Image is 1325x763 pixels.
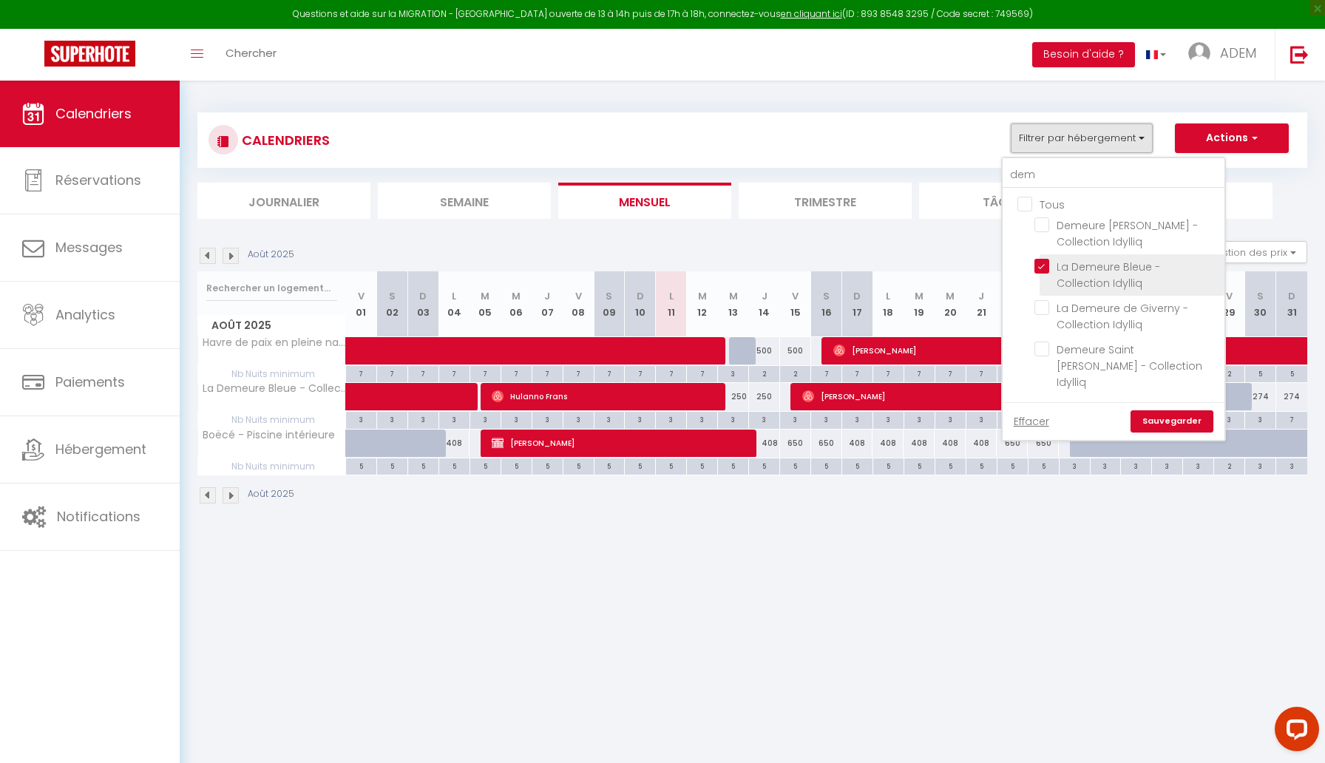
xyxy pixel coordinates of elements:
th: 22 [997,271,1028,337]
div: 5 [687,458,717,472]
span: Boëcé - Piscine intérieure [200,430,335,441]
div: 7 [966,366,997,380]
abbr: M [946,289,955,303]
th: 05 [470,271,501,337]
div: 3 [563,412,594,426]
abbr: D [419,289,427,303]
div: 5 [377,458,407,472]
div: 3 [625,412,655,426]
div: 5 [501,458,532,472]
abbr: V [358,289,365,303]
div: 5 [532,458,563,472]
abbr: D [637,289,644,303]
div: 3 [1152,458,1182,472]
th: 12 [687,271,718,337]
div: 3 [1121,458,1151,472]
abbr: J [544,289,550,303]
span: ADEM [1220,44,1256,62]
div: 3 [656,412,686,426]
div: 3 [377,412,407,426]
abbr: V [792,289,799,303]
button: Filtrer par hébergement [1011,123,1153,153]
th: 03 [407,271,438,337]
div: 5 [873,458,904,472]
th: 17 [842,271,873,337]
span: [PERSON_NAME] [802,382,999,410]
th: 06 [501,271,532,337]
abbr: S [389,289,396,303]
div: 3 [811,412,841,426]
div: 3 [1091,458,1121,472]
div: 5 [842,458,872,472]
button: Actions [1175,123,1289,153]
span: [PERSON_NAME] [833,336,1030,364]
div: 5 [749,458,779,472]
li: Tâches [919,183,1092,219]
abbr: M [512,289,521,303]
div: 3 [780,412,810,426]
th: 14 [749,271,780,337]
div: 250 [718,383,749,410]
div: 650 [811,430,842,457]
li: Trimestre [739,183,912,219]
span: [PERSON_NAME] [492,429,750,457]
div: 3 [873,412,904,426]
input: Rechercher un logement... [1003,162,1224,189]
div: 7 [594,366,625,380]
span: La Demeure de Giverny - Collection Idylliq [1057,301,1188,332]
a: Effacer [1014,413,1049,430]
abbr: V [575,289,582,303]
p: Août 2025 [248,487,294,501]
div: 5 [656,458,686,472]
div: 3 [1245,458,1275,472]
div: 3 [1214,412,1244,426]
div: 5 [718,458,748,472]
div: 7 [532,366,563,380]
th: 11 [656,271,687,337]
abbr: L [886,289,890,303]
th: 29 [1214,271,1245,337]
div: Filtrer par hébergement [1001,157,1226,441]
span: Demeure Saint [PERSON_NAME] - Collection Idylliq [1057,342,1202,390]
th: 02 [376,271,407,337]
div: 3 [1060,458,1090,472]
div: 3 [532,412,563,426]
div: 5 [997,458,1028,472]
div: 7 [470,366,501,380]
div: 7 [346,366,376,380]
span: Notifications [57,507,140,526]
abbr: M [729,289,738,303]
div: 3 [718,412,748,426]
th: 31 [1276,271,1307,337]
div: 5 [811,458,841,472]
li: Mensuel [558,183,731,219]
div: 2 [1214,458,1244,472]
div: 3 [997,412,1028,426]
abbr: J [978,289,984,303]
div: 408 [935,430,966,457]
div: 408 [842,430,873,457]
span: Août 2025 [198,315,345,336]
span: Havre de paix en pleine nature-Collection Idylliq [200,337,348,348]
th: 19 [904,271,935,337]
div: 5 [966,458,997,472]
div: 500 [780,337,811,364]
button: Gestion des prix [1197,241,1307,263]
a: Sauvegarder [1131,410,1213,433]
div: 274 [1245,383,1276,410]
span: Paiements [55,373,125,391]
div: 7 [842,366,872,380]
div: 7 [811,366,841,380]
div: 5 [563,458,594,472]
span: Hébergement [55,440,146,458]
span: Messages [55,238,123,257]
th: 18 [872,271,904,337]
div: 3 [842,412,872,426]
div: 2 [1214,366,1244,380]
div: 7 [377,366,407,380]
li: Journalier [197,183,370,219]
span: Réservations [55,171,141,189]
div: 7 [873,366,904,380]
abbr: L [669,289,674,303]
abbr: M [915,289,924,303]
